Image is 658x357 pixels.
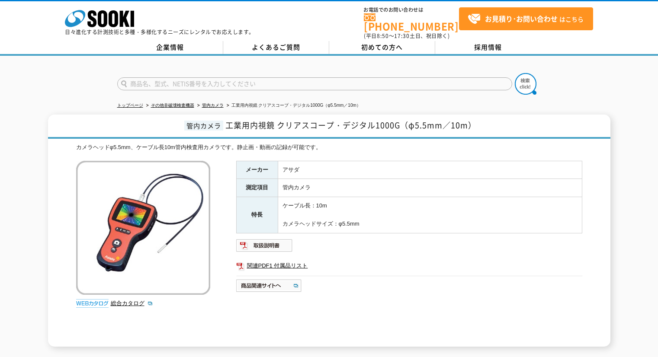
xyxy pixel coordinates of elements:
th: 測定項目 [236,179,278,197]
a: 取扱説明書 [236,244,293,251]
a: トップページ [117,103,143,108]
th: 特長 [236,197,278,233]
a: よくあるご質問 [223,41,329,54]
input: 商品名、型式、NETIS番号を入力してください [117,77,512,90]
a: 関連PDF1 付属品リスト [236,260,582,271]
img: 工業用内視鏡 クリアスコープ・デジタル1000G（φ5.5mm／10m） [76,161,210,295]
a: 管内カメラ [202,103,224,108]
a: 企業情報 [117,41,223,54]
span: お電話でのお問い合わせは [364,7,459,13]
span: 初めての方へ [361,42,403,52]
span: 8:50 [377,32,389,40]
a: [PHONE_NUMBER] [364,13,459,31]
td: 管内カメラ [278,179,582,197]
span: 工業用内視鏡 クリアスコープ・デジタル1000G（φ5.5mm／10m） [225,119,476,131]
img: 商品関連サイトへ [236,279,302,293]
span: 17:30 [394,32,410,40]
span: (平日 ～ 土日、祝日除く) [364,32,449,40]
a: お見積り･お問い合わせはこちら [459,7,593,30]
img: webカタログ [76,299,109,308]
div: カメラヘッドφ5.5mm、ケーブル長10m管内検査用カメラです。静止画・動画の記録が可能です。 [76,143,582,152]
strong: お見積り･お問い合わせ [485,13,558,24]
span: 管内カメラ [184,121,223,131]
span: はこちら [468,13,584,25]
a: 採用情報 [435,41,541,54]
td: アサダ [278,161,582,179]
img: btn_search.png [515,73,536,95]
img: 取扱説明書 [236,239,293,252]
th: メーカー [236,161,278,179]
a: 総合カタログ [111,300,153,306]
a: 初めての方へ [329,41,435,54]
li: 工業用内視鏡 クリアスコープ・デジタル1000G（φ5.5mm／10m） [225,101,361,110]
p: 日々進化する計測技術と多種・多様化するニーズにレンタルでお応えします。 [65,29,254,35]
td: ケーブル長：10m カメラヘッドサイズ：φ5.5mm [278,197,582,233]
a: その他非破壊検査機器 [151,103,194,108]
